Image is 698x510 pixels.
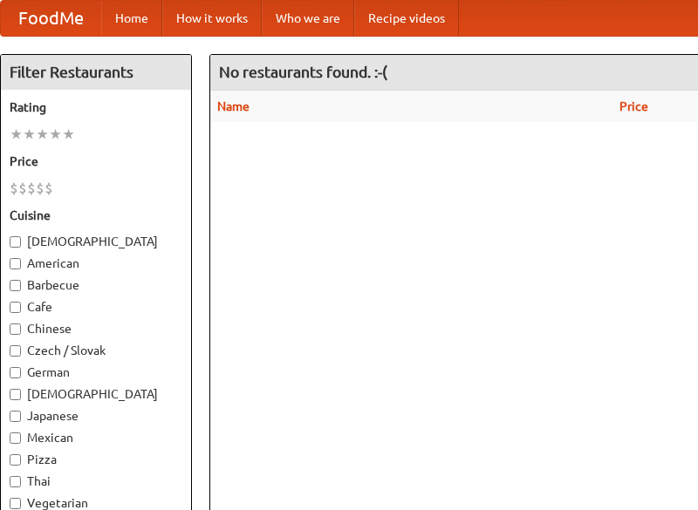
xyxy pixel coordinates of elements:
input: American [10,258,21,269]
label: Barbecue [10,276,182,294]
a: Who we are [262,1,354,36]
h4: Filter Restaurants [1,55,191,90]
h5: Rating [10,99,182,116]
a: How it works [162,1,262,36]
li: ★ [36,125,49,144]
input: Cafe [10,302,21,313]
label: Cafe [10,298,182,316]
input: Thai [10,476,21,487]
li: ★ [62,125,75,144]
label: German [10,364,182,381]
label: [DEMOGRAPHIC_DATA] [10,385,182,403]
li: $ [10,179,18,198]
label: American [10,255,182,272]
a: Home [101,1,162,36]
input: Vegetarian [10,498,21,509]
a: Price [619,99,648,113]
input: [DEMOGRAPHIC_DATA] [10,236,21,248]
label: Czech / Slovak [10,342,182,359]
label: Pizza [10,451,182,468]
a: FoodMe [1,1,101,36]
label: [DEMOGRAPHIC_DATA] [10,233,182,250]
input: Czech / Slovak [10,345,21,357]
li: $ [36,179,44,198]
input: German [10,367,21,378]
label: Chinese [10,320,182,337]
label: Mexican [10,429,182,446]
li: ★ [23,125,36,144]
label: Japanese [10,407,182,425]
h5: Price [10,153,182,170]
input: Japanese [10,411,21,422]
input: Chinese [10,323,21,335]
li: $ [44,179,53,198]
input: [DEMOGRAPHIC_DATA] [10,389,21,400]
li: ★ [10,125,23,144]
label: Thai [10,473,182,490]
a: Recipe videos [354,1,459,36]
li: $ [18,179,27,198]
input: Barbecue [10,280,21,291]
li: $ [27,179,36,198]
ng-pluralize: No restaurants found. :-( [219,64,387,80]
input: Mexican [10,432,21,444]
h5: Cuisine [10,207,182,224]
input: Pizza [10,454,21,466]
a: Name [217,99,250,113]
li: ★ [49,125,62,144]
